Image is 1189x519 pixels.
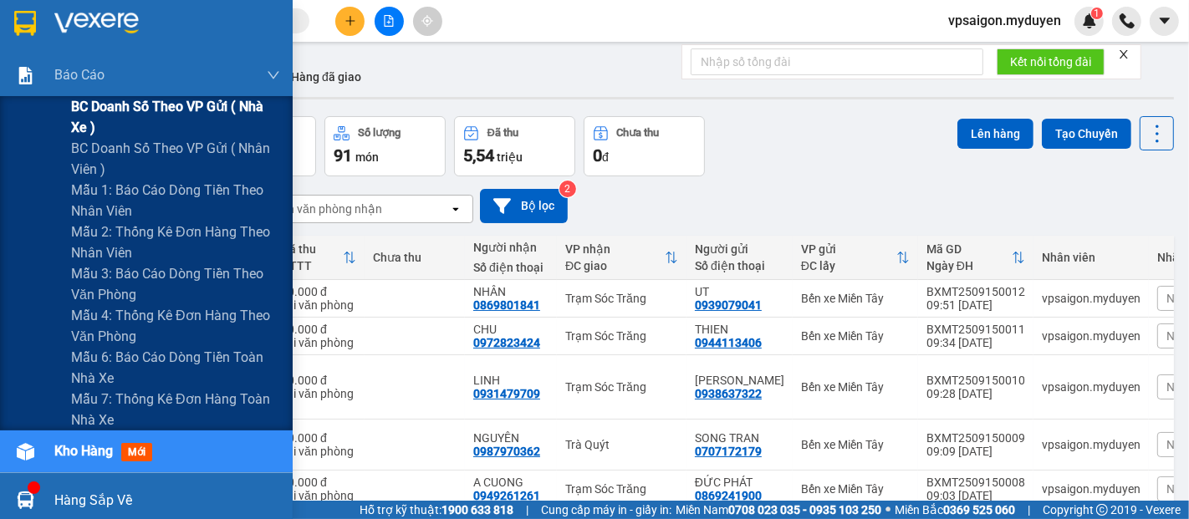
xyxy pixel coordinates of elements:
div: Trạm Sóc Trăng [565,380,678,394]
span: Mẫu 7: Thống kê đơn hàng toàn nhà xe [71,389,280,430]
div: THIEN [695,323,784,336]
div: 09:34 [DATE] [926,336,1025,349]
span: Hỗ trợ kỹ thuật: [360,501,513,519]
span: Mẫu 3: Báo cáo dòng tiền theo văn phòng [71,263,280,305]
div: 80.000 đ [281,476,356,489]
div: Tại văn phòng [281,445,356,458]
div: 0939079041 [695,298,762,312]
span: 91 [334,145,352,165]
div: Số lượng [358,127,401,139]
div: NHÂN [473,285,549,298]
div: 0707172179 [695,445,762,458]
div: 0931479709 [473,387,540,400]
span: ⚪️ [885,506,890,513]
button: Hàng đã giao [278,57,375,97]
button: Bộ lọc [480,189,568,223]
div: Bến xe Miền Tây [801,438,910,451]
div: CHU [473,323,549,336]
span: | [526,501,528,519]
span: BC doanh số theo VP gửi ( nhà xe ) [71,96,280,138]
div: vpsaigon.myduyen [1042,380,1141,394]
div: Chưa thu [617,127,660,139]
div: 30.000 đ [281,374,356,387]
div: Ngày ĐH [926,259,1012,272]
div: Trạm Sóc Trăng [565,482,678,496]
div: Người nhận [473,241,549,254]
div: 09:28 [DATE] [926,387,1025,400]
span: 5,54 [463,145,494,165]
div: BXMT2509150009 [926,431,1025,445]
div: Số điện thoại [473,261,549,274]
div: 0987970362 [473,445,540,458]
div: Trạm Sóc Trăng [565,292,678,305]
div: NGUYÊN [473,431,549,445]
div: vpsaigon.myduyen [1042,329,1141,343]
span: 0 [593,145,602,165]
button: Kết nối tổng đài [997,48,1105,75]
div: 09:09 [DATE] [926,445,1025,458]
button: Tạo Chuyến [1042,119,1131,149]
div: 40.000 đ [281,285,356,298]
div: Đã thu [487,127,518,139]
div: Mã GD [926,242,1012,256]
div: 09:51 [DATE] [926,298,1025,312]
input: Nhập số tổng đài [691,48,983,75]
th: Toggle SortBy [918,236,1033,280]
svg: open [449,202,462,216]
img: warehouse-icon [17,443,34,460]
div: Bến xe Miền Tây [801,292,910,305]
div: Chọn văn phòng nhận [267,201,382,217]
div: ĐC lấy [801,259,896,272]
sup: 2 [559,181,576,197]
button: Lên hàng [957,119,1033,149]
div: 0938637322 [695,387,762,400]
div: Chưa thu [373,251,457,264]
th: Toggle SortBy [793,236,918,280]
div: Tại văn phòng [281,336,356,349]
span: BC doanh số theo VP gửi ( nhân viên ) [71,138,280,180]
img: phone-icon [1120,13,1135,28]
div: A CUONG [473,476,549,489]
strong: 1900 633 818 [441,503,513,516]
div: BXMT2509150010 [926,374,1025,387]
div: Bến xe Miền Tây [801,482,910,496]
img: logo-vxr [14,11,36,36]
span: triệu [497,150,523,164]
div: 0944113406 [695,336,762,349]
div: 40.000 đ [281,323,356,336]
div: HTTT [281,259,343,272]
th: Toggle SortBy [557,236,686,280]
span: Mẫu 4: Thống kê đơn hàng theo văn phòng [71,305,280,347]
div: Tại văn phòng [281,298,356,312]
span: close [1118,48,1130,60]
span: Mẫu 2: Thống kê đơn hàng theo nhân viên [71,221,280,263]
span: down [267,69,280,82]
div: 0949261261 [473,489,540,502]
span: | [1028,501,1030,519]
img: warehouse-icon [17,491,34,509]
span: vpsaigon.myduyen [935,10,1074,31]
div: 40.000 đ [281,431,356,445]
img: solution-icon [17,67,34,84]
div: Người gửi [695,242,784,256]
div: SONG TRAN [695,431,784,445]
div: 09:03 [DATE] [926,489,1025,502]
span: món [355,150,379,164]
span: aim [421,15,433,27]
strong: 0369 525 060 [943,503,1015,516]
div: BXMT2509150008 [926,476,1025,489]
button: Đã thu5,54 triệu [454,116,575,176]
span: plus [344,15,356,27]
strong: 0708 023 035 - 0935 103 250 [728,503,881,516]
div: Nhân viên [1042,251,1141,264]
span: mới [121,443,152,461]
button: Số lượng91món [324,116,446,176]
div: UT [695,285,784,298]
span: copyright [1096,504,1108,516]
div: Hàng sắp về [54,488,280,513]
button: file-add [375,7,404,36]
div: vpsaigon.myduyen [1042,482,1141,496]
span: Miền Bắc [895,501,1015,519]
span: Kho hàng [54,443,113,459]
span: Kết nối tổng đài [1010,53,1091,71]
